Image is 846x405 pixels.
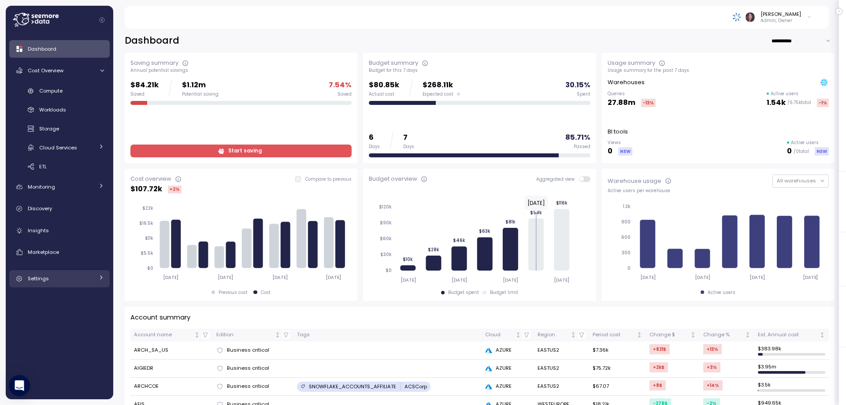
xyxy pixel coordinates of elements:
td: ARCH_SA_US [130,342,213,360]
tspan: $98k [530,210,542,216]
p: Warehouses [608,78,645,87]
tspan: $0 [147,265,153,271]
span: Cloud Services [39,144,77,151]
tspan: $10k [403,256,413,262]
tspan: [DATE] [326,275,341,280]
div: NEW [618,147,632,156]
p: $ 107.72k [130,183,162,195]
p: $268.11k [423,79,460,91]
div: +8 $ [649,380,666,390]
div: Not sorted [690,332,696,338]
p: 6 [369,132,380,144]
button: Collapse navigation [96,17,108,23]
tspan: $0 [386,268,392,273]
p: Active users [791,140,819,146]
span: Dashboard [28,45,56,52]
div: +13 % [703,344,722,354]
div: +2k $ [649,362,668,372]
span: Storage [39,125,59,132]
p: 30.15 % [565,79,590,91]
div: [PERSON_NAME] [761,11,801,18]
p: $80.85k [369,79,399,91]
div: Saved [338,91,352,97]
tspan: 300 [622,250,631,256]
th: Est. Annual costNot sorted [754,329,829,342]
img: 68790ce639d2d68da1992664.PNG [732,12,742,22]
td: EASTUS2 [534,342,590,360]
p: $1.12m [182,79,219,91]
div: -1 % [817,99,829,107]
div: NEW [815,147,829,156]
p: 0 [608,145,612,157]
span: Business critical [227,383,269,390]
div: Saving summary [130,59,178,67]
img: ACg8ocLDuIZlR5f2kIgtapDwVC7yp445s3OgbrQTIAV7qYj8P05r5pI=s96-c [746,12,755,22]
div: Budget summary [369,59,418,67]
div: Annual potential savings [130,67,352,74]
div: AZURE [485,364,531,372]
div: Region [538,331,569,339]
tspan: 900 [621,219,631,225]
div: AZURE [485,383,531,390]
p: BI tools [608,127,628,136]
td: ARCHCOE [130,378,213,396]
p: 7.54 % [329,79,352,91]
div: Not sorted [745,332,751,338]
p: ACSCorp [404,383,427,390]
td: $75.72k [589,360,646,378]
tspan: $90k [380,220,392,226]
div: Cloud [485,331,514,339]
tspan: $60k [380,236,392,242]
text: [DATE] [527,199,545,207]
tspan: [DATE] [452,277,467,283]
div: Days [369,144,380,150]
p: Queries [608,91,656,97]
th: Change $Not sorted [646,329,700,342]
div: Est. Annual cost [758,331,818,339]
div: Previous cost [219,290,248,296]
th: Period costNot sorted [589,329,646,342]
span: All warehouses [777,177,816,184]
tspan: 1.2k [623,204,631,209]
div: Passed [574,144,590,150]
div: Not sorted [515,332,521,338]
div: Period cost [593,331,634,339]
tspan: $16.5k [139,220,153,226]
a: Discovery [9,200,110,218]
a: Compute [9,84,110,98]
span: Expected cost [423,91,453,97]
div: Actual cost [369,91,399,97]
div: Not sorted [194,332,200,338]
div: Saved [130,91,159,97]
a: Monitoring [9,178,110,196]
tspan: [DATE] [163,275,178,280]
div: Warehouse usage [608,177,661,186]
div: Spent [577,91,590,97]
div: -13 % [641,99,656,107]
tspan: $116k [556,200,568,206]
div: Cost overview [130,175,171,183]
div: Cost [261,290,271,296]
div: Not sorted [636,332,642,338]
tspan: $28k [428,247,439,253]
div: Budget spent [448,290,479,296]
p: Views [608,140,632,146]
p: 7 [403,132,414,144]
div: Not sorted [275,332,281,338]
tspan: 600 [621,234,631,240]
span: Marketplace [28,249,59,256]
div: +821 $ [649,344,670,354]
span: Start saving [228,145,262,157]
p: Active users [771,91,798,97]
div: Budget for this 7 days [369,67,590,74]
p: SNOWFLAKE_ACCOUNTS_AFFILIATE [309,383,396,390]
div: Usage summary [608,59,655,67]
span: Business critical [227,346,269,354]
tspan: $81k [505,219,516,225]
td: $67.07 [589,378,646,396]
span: Workloads [39,106,66,113]
tspan: $30k [380,252,392,257]
tspan: [DATE] [803,275,819,280]
span: Compute [39,87,63,94]
tspan: [DATE] [640,275,656,280]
